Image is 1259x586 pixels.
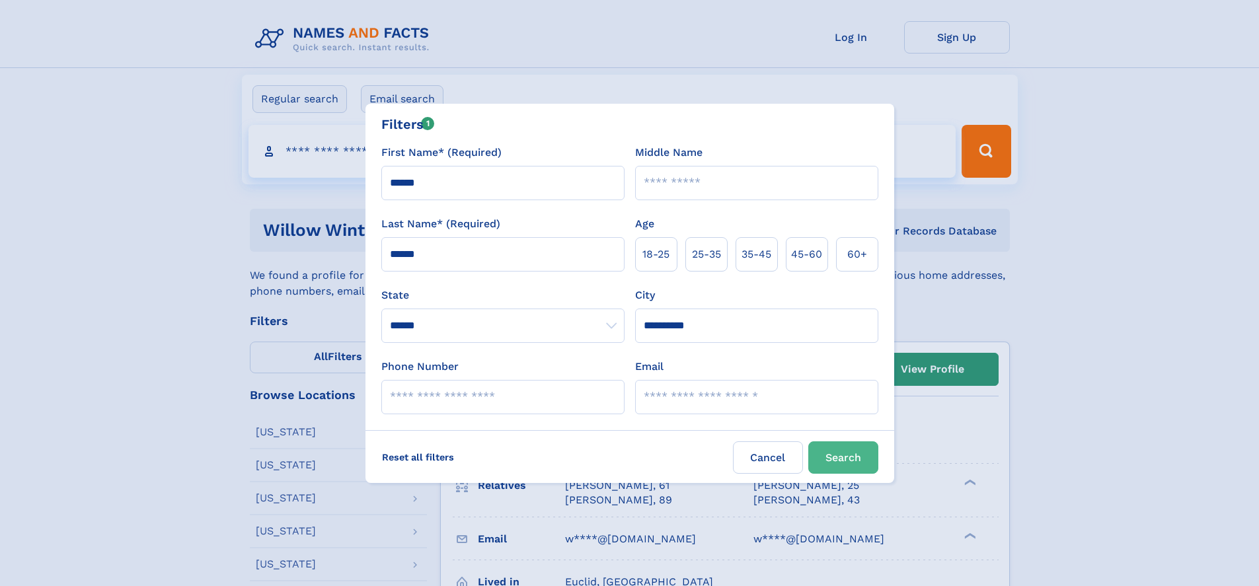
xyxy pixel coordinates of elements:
[733,441,803,474] label: Cancel
[635,359,664,375] label: Email
[692,246,721,262] span: 25‑35
[791,246,822,262] span: 45‑60
[847,246,867,262] span: 60+
[381,287,625,303] label: State
[742,246,771,262] span: 35‑45
[373,441,463,473] label: Reset all filters
[635,216,654,232] label: Age
[642,246,669,262] span: 18‑25
[635,145,703,161] label: Middle Name
[381,359,459,375] label: Phone Number
[381,114,435,134] div: Filters
[381,145,502,161] label: First Name* (Required)
[635,287,655,303] label: City
[808,441,878,474] button: Search
[381,216,500,232] label: Last Name* (Required)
